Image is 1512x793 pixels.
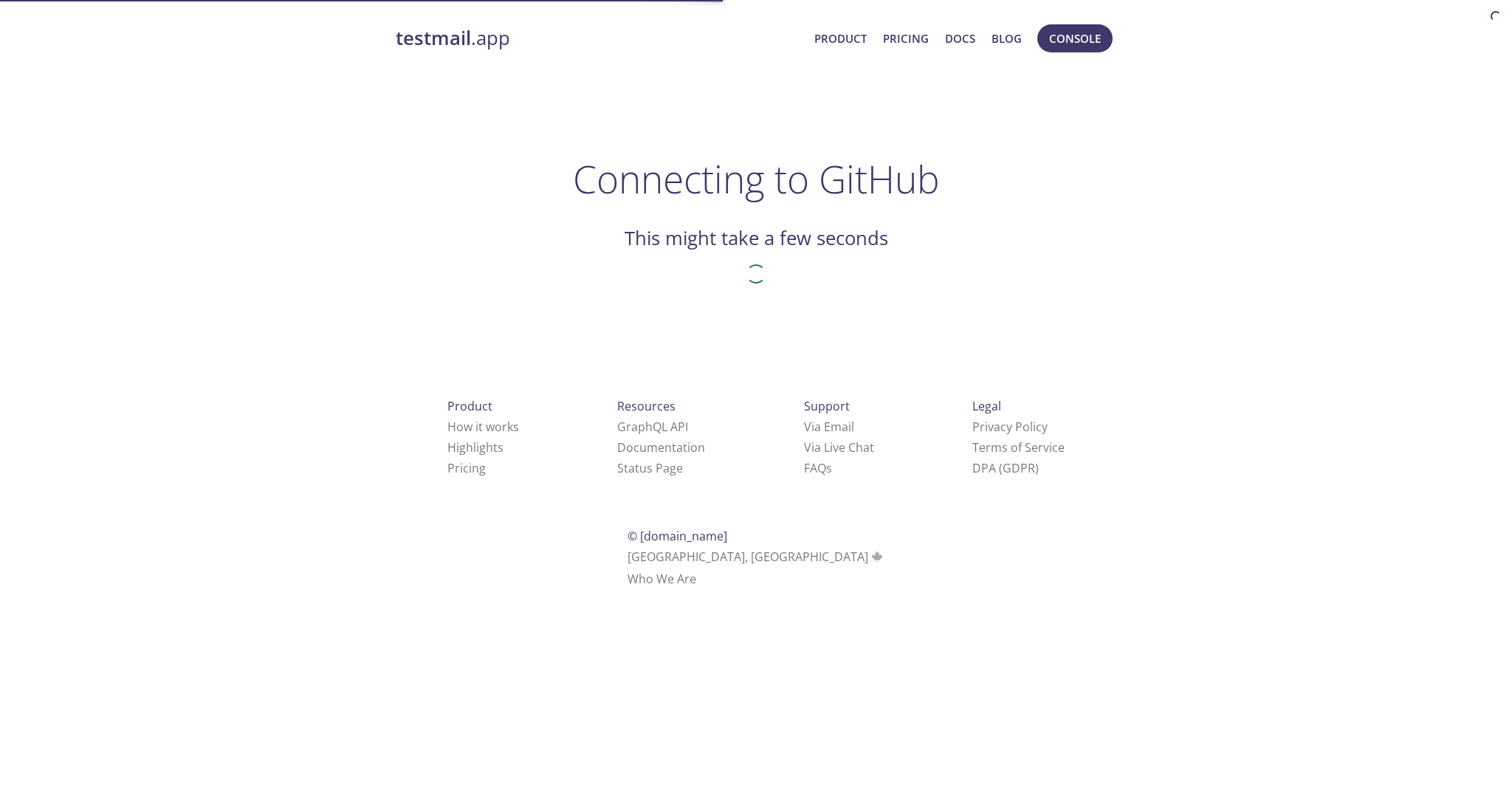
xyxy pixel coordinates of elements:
a: Documentation [617,439,705,456]
a: Via Live Chat [804,439,874,456]
a: DPA (GDPR) [972,460,1039,476]
span: © [DOMAIN_NAME] [628,528,727,544]
a: Pricing [883,29,929,48]
span: Resources [617,398,676,414]
button: Console [1037,24,1113,52]
span: Console [1049,29,1101,48]
span: Product [447,398,492,414]
a: Status Page [617,460,683,476]
a: Docs [945,29,975,48]
span: Legal [972,398,1001,414]
a: Blog [992,29,1022,48]
span: Support [804,398,850,414]
a: Highlights [447,439,504,456]
a: Who We Are [628,571,696,587]
a: Via Email [804,419,854,435]
h2: This might take a few seconds [625,226,888,251]
strong: testmail [396,25,471,51]
a: Terms of Service [972,439,1065,456]
a: Product [814,29,867,48]
a: Privacy Policy [972,419,1048,435]
span: s [826,460,832,476]
a: Pricing [447,460,486,476]
a: testmail.app [396,26,803,51]
span: [GEOGRAPHIC_DATA], [GEOGRAPHIC_DATA] [628,549,885,565]
h1: Connecting to GitHub [573,157,940,201]
a: GraphQL API [617,419,688,435]
a: How it works [447,419,519,435]
a: FAQ [804,460,832,476]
